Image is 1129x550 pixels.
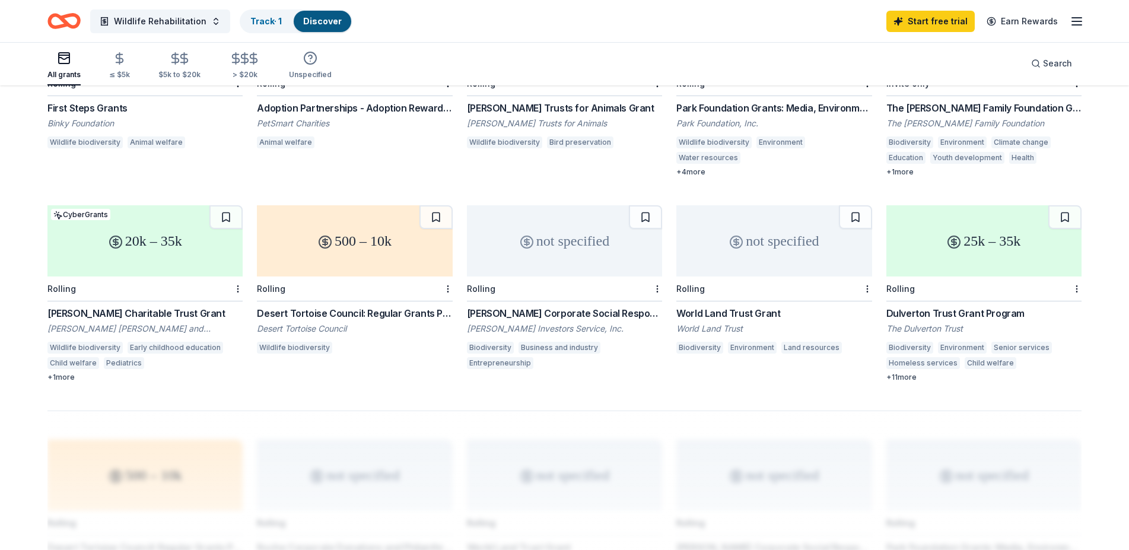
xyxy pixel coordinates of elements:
[991,342,1052,354] div: Senior services
[250,16,282,26] a: Track· 1
[229,70,260,80] div: > $20k
[886,306,1082,320] div: Dulverton Trust Grant Program
[991,136,1051,148] div: Climate change
[979,11,1065,32] a: Earn Rewards
[128,136,185,148] div: Animal welfare
[886,101,1082,115] div: The [PERSON_NAME] Family Foundation Grant
[886,136,933,148] div: Biodiversity
[467,117,662,129] div: [PERSON_NAME] Trusts for Animals
[676,117,872,129] div: Park Foundation, Inc.
[104,357,144,369] div: Pediatrics
[257,284,285,294] div: Rolling
[1043,56,1072,71] span: Search
[676,323,872,335] div: World Land Trust
[47,306,243,320] div: [PERSON_NAME] Charitable Trust Grant
[1022,52,1082,75] button: Search
[886,342,933,354] div: Biodiversity
[467,357,533,369] div: Entrepreneurship
[47,342,123,354] div: Wildlife biodiversity
[467,205,662,276] div: not specified
[756,136,805,148] div: Environment
[109,47,130,85] button: ≤ $5k
[676,205,872,276] div: not specified
[257,306,452,320] div: Desert Tortoise Council: Regular Grants Program
[303,16,342,26] a: Discover
[886,167,1082,177] div: + 1 more
[47,117,243,129] div: Binky Foundation
[519,342,600,354] div: Business and industry
[47,357,99,369] div: Child welfare
[289,46,332,85] button: Unspecified
[676,167,872,177] div: + 4 more
[676,152,740,164] div: Water resources
[257,205,452,276] div: 500 – 10k
[728,342,777,354] div: Environment
[47,7,81,35] a: Home
[47,205,243,276] div: 20k – 35k
[240,9,352,33] button: Track· 1Discover
[467,306,662,320] div: [PERSON_NAME] Corporate Social Responsibility
[257,205,452,357] a: 500 – 10kRollingDesert Tortoise Council: Regular Grants ProgramDesert Tortoise CouncilWildlife bi...
[938,136,987,148] div: Environment
[109,70,130,80] div: ≤ $5k
[676,342,723,354] div: Biodiversity
[886,205,1082,276] div: 25k – 35k
[781,342,842,354] div: Land resources
[47,373,243,382] div: + 1 more
[886,284,915,294] div: Rolling
[257,342,332,354] div: Wildlife biodiversity
[47,323,243,335] div: [PERSON_NAME] [PERSON_NAME] and [PERSON_NAME] "Mac" [PERSON_NAME] Charitable Trust
[886,117,1082,129] div: The [PERSON_NAME] Family Foundation
[965,357,1016,369] div: Child welfare
[886,11,975,32] a: Start free trial
[467,342,514,354] div: Biodiversity
[886,373,1082,382] div: + 11 more
[90,9,230,33] button: Wildlife Rehabilitation
[676,306,872,320] div: World Land Trust Grant
[547,136,613,148] div: Bird preservation
[158,70,201,80] div: $5k to $20k
[47,70,81,80] div: All grants
[257,117,452,129] div: PetSmart Charities
[886,152,926,164] div: Education
[1009,152,1036,164] div: Health
[886,323,1082,335] div: The Dulverton Trust
[47,101,243,115] div: First Steps Grants
[676,136,752,148] div: Wildlife biodiversity
[229,47,260,85] button: > $20k
[930,152,1004,164] div: Youth development
[114,14,206,28] span: Wildlife Rehabilitation
[47,136,123,148] div: Wildlife biodiversity
[676,284,705,294] div: Rolling
[886,205,1082,382] a: 25k – 35kRollingDulverton Trust Grant ProgramThe Dulverton TrustBiodiversityEnvironmentSenior ser...
[257,101,452,115] div: Adoption Partnerships - Adoption Rewards & Adoption Event Grants
[467,205,662,373] a: not specifiedRolling[PERSON_NAME] Corporate Social Responsibility[PERSON_NAME] Investors Service,...
[886,357,960,369] div: Homeless services
[158,47,201,85] button: $5k to $20k
[47,284,76,294] div: Rolling
[257,323,452,335] div: Desert Tortoise Council
[676,101,872,115] div: Park Foundation Grants: Media, Environment, & Animal Welfare
[257,136,314,148] div: Animal welfare
[467,101,662,115] div: [PERSON_NAME] Trusts for Animals Grant
[467,284,495,294] div: Rolling
[467,323,662,335] div: [PERSON_NAME] Investors Service, Inc.
[676,205,872,357] a: not specifiedRollingWorld Land Trust GrantWorld Land TrustBiodiversityEnvironmentLand resources
[51,209,110,220] div: CyberGrants
[47,46,81,85] button: All grants
[467,136,542,148] div: Wildlife biodiversity
[47,205,243,382] a: 20k – 35kCyberGrantsRolling[PERSON_NAME] Charitable Trust Grant[PERSON_NAME] [PERSON_NAME] and [P...
[289,70,332,80] div: Unspecified
[128,342,223,354] div: Early childhood education
[938,342,987,354] div: Environment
